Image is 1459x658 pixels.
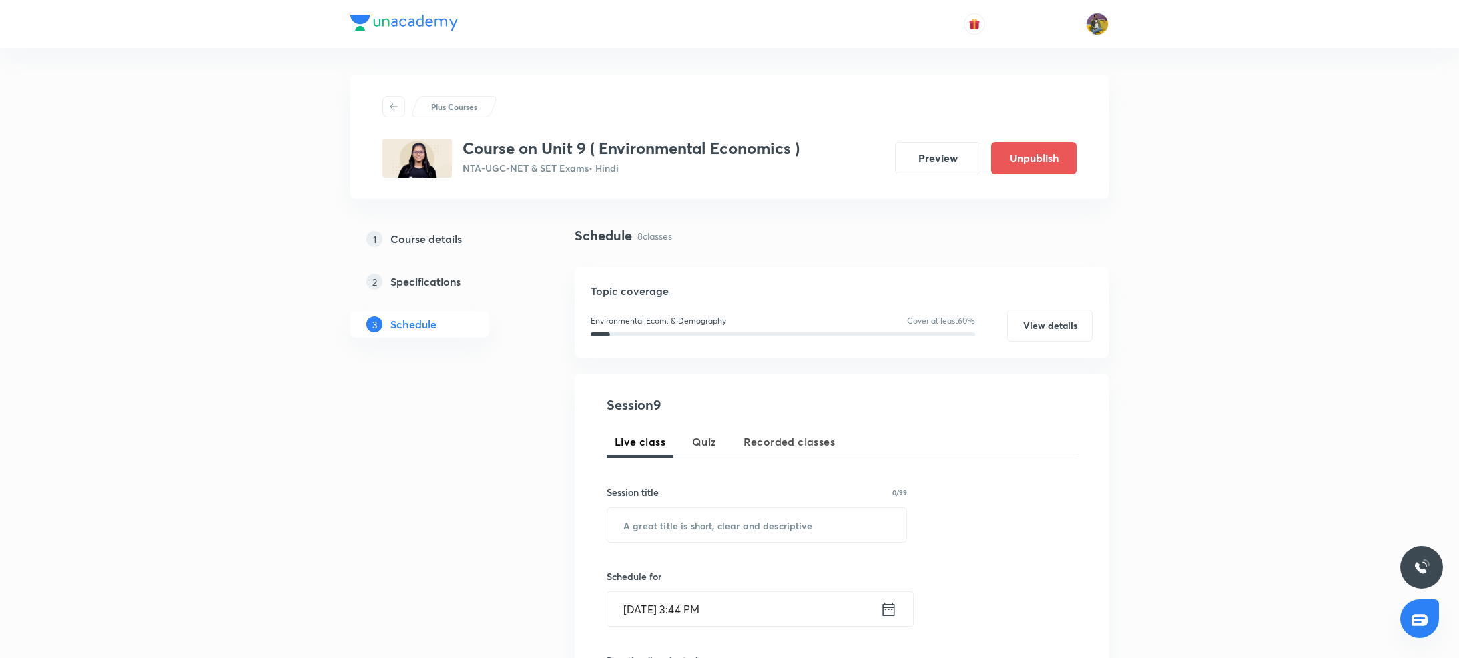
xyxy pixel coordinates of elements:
[350,15,458,34] a: Company Logo
[968,18,980,30] img: avatar
[350,268,532,295] a: 2Specifications
[607,508,906,542] input: A great title is short, clear and descriptive
[607,569,907,583] h6: Schedule for
[637,229,672,243] p: 8 classes
[907,315,975,327] p: Cover at least 60 %
[463,161,800,175] p: NTA-UGC-NET & SET Exams • Hindi
[591,315,726,327] p: Environmental Ecom. & Demography
[964,13,985,35] button: avatar
[1414,559,1430,575] img: ttu
[431,101,477,113] p: Plus Courses
[744,434,835,450] span: Recorded classes
[591,283,1093,299] h5: Topic coverage
[390,316,436,332] h5: Schedule
[895,142,980,174] button: Preview
[1086,13,1109,35] img: sajan k
[615,434,665,450] span: Live class
[350,226,532,252] a: 1Course details
[692,434,717,450] span: Quiz
[390,274,461,290] h5: Specifications
[350,15,458,31] img: Company Logo
[1007,310,1093,342] button: View details
[607,485,659,499] h6: Session title
[382,139,452,178] img: B73177BD-BB28-4CE3-A0F2-B2F4E399D9E1_plus.png
[366,316,382,332] p: 3
[607,395,850,415] h4: Session 9
[463,139,800,158] h3: Course on Unit 9 ( Environmental Economics )
[366,274,382,290] p: 2
[390,231,462,247] h5: Course details
[575,226,632,246] h4: Schedule
[991,142,1077,174] button: Unpublish
[892,489,907,496] p: 0/99
[366,231,382,247] p: 1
